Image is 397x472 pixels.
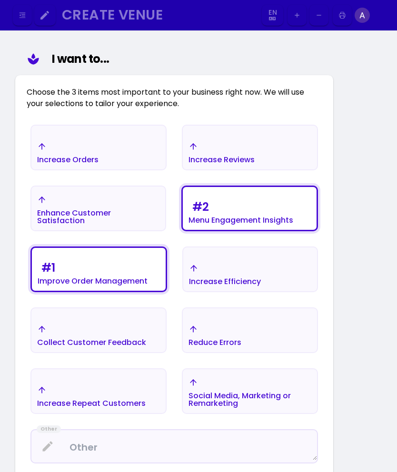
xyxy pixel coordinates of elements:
[52,50,317,68] div: I want to...
[37,339,146,346] div: Collect Customer Feedback
[189,392,311,407] div: Social Media, Marketing or Remarketing
[30,307,167,353] button: Collect Customer Feedback
[30,125,167,170] button: Increase Orders
[189,278,261,285] div: Increase Efficiency
[38,277,148,285] div: Improve Order Management
[41,262,55,274] div: # 1
[189,216,293,224] div: Menu Engagement Insights
[30,246,167,292] button: #1Improve Order Management
[37,156,99,164] div: Increase Orders
[37,400,146,407] div: Increase Repeat Customers
[37,209,159,225] div: Enhance Customer Satisfaction
[15,75,333,109] div: Choose the 3 items most important to your business right now. We will use your selections to tail...
[355,8,370,23] img: Image
[182,368,318,414] button: Social Media, Marketing or Remarketing
[182,246,318,292] button: Increase Efficiency
[30,186,166,231] button: Enhance Customer Satisfaction
[189,339,241,346] div: Reduce Errors
[58,5,259,26] button: Create Venue
[192,201,209,213] div: # 2
[62,10,249,20] div: Create Venue
[30,368,167,414] button: Increase Repeat Customers
[182,307,318,353] button: Reduce Errors
[181,186,318,231] button: #2Menu Engagement Insights
[189,156,255,164] div: Increase Reviews
[182,125,318,170] button: Increase Reviews
[37,425,61,433] div: Other
[373,8,388,23] img: Image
